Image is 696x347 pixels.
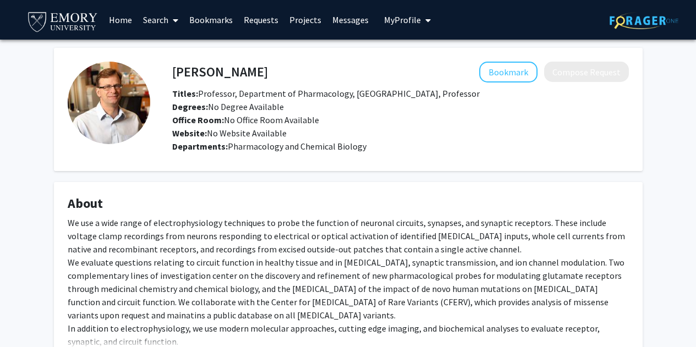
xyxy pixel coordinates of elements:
[184,1,238,39] a: Bookmarks
[172,88,480,99] span: Professor, Department of Pharmacology, [GEOGRAPHIC_DATA], Professor
[68,62,150,144] img: Profile Picture
[384,14,421,25] span: My Profile
[172,114,319,125] span: No Office Room Available
[238,1,284,39] a: Requests
[68,196,629,212] h4: About
[172,88,198,99] b: Titles:
[544,62,629,82] button: Compose Request to Stephen Traynelis
[172,62,268,82] h4: [PERSON_NAME]
[172,101,208,112] b: Degrees:
[172,128,207,139] b: Website:
[172,114,224,125] b: Office Room:
[479,62,538,82] button: Add Stephen Traynelis to Bookmarks
[138,1,184,39] a: Search
[284,1,327,39] a: Projects
[172,128,287,139] span: No Website Available
[327,1,374,39] a: Messages
[610,12,678,29] img: ForagerOne Logo
[172,141,228,152] b: Departments:
[228,141,366,152] span: Pharmacology and Chemical Biology
[8,298,47,339] iframe: Chat
[103,1,138,39] a: Home
[26,9,100,34] img: Emory University Logo
[172,101,284,112] span: No Degree Available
